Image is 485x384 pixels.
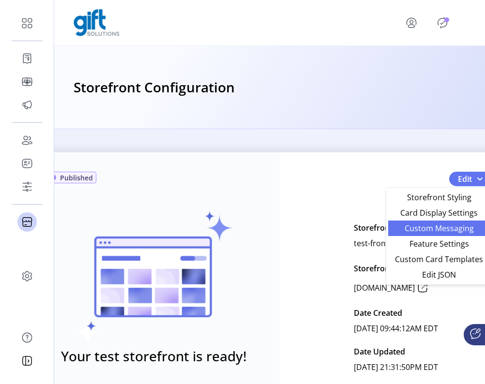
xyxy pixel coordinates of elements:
button: Publisher Panel [435,15,450,30]
span: Feature Settings [394,240,484,248]
button: menu [392,11,435,34]
p: test-front [354,236,389,251]
p: Date Updated [354,344,405,359]
h3: Storefront Configuration [74,77,235,98]
span: Edit [458,173,472,185]
span: Published [60,173,93,183]
span: Custom Messaging [394,224,484,232]
span: Custom Card Templates [394,255,484,263]
p: [DATE] 21:31:50PM EDT [354,359,438,375]
span: Card Display Settings [394,209,484,217]
p: Date Created [354,305,402,321]
img: logo [74,9,120,36]
span: Storefront Styling [394,193,484,201]
span: Edit JSON [394,271,484,279]
p: [DATE] 09:44:12AM EDT [354,321,438,336]
p: Storefront URL [354,263,409,274]
h3: Your test storefront is ready! [61,346,247,366]
p: [DOMAIN_NAME] [354,282,415,294]
p: Storefront Name [354,220,417,236]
